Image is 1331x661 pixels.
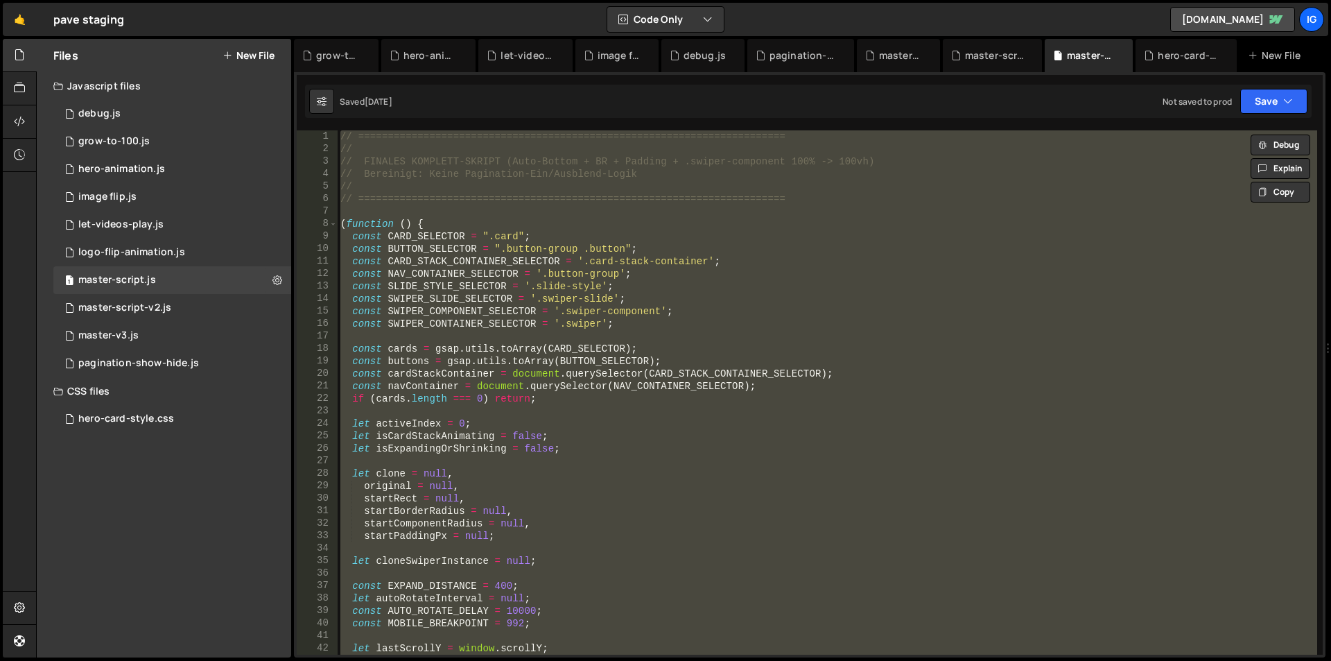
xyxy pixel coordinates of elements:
[879,49,923,62] div: master-v3.js
[965,49,1025,62] div: master-script-v2.js
[53,294,291,322] div: 16760/45980.js
[297,168,338,180] div: 4
[1067,49,1116,62] div: master-script.js
[297,193,338,205] div: 6
[3,3,37,36] a: 🤙
[403,49,459,62] div: hero-animation.js
[297,630,338,642] div: 41
[684,49,726,62] div: debug.js
[297,380,338,393] div: 21
[297,542,338,555] div: 34
[78,413,174,425] div: hero-card-style.css
[297,642,338,655] div: 42
[1170,7,1295,32] a: [DOMAIN_NAME]
[297,405,338,418] div: 23
[78,218,164,231] div: let-videos-play.js
[598,49,642,62] div: image flip.js
[53,100,291,128] div: 16760/46602.js
[53,183,291,211] div: 16760/46741.js
[223,50,275,61] button: New File
[297,492,338,505] div: 30
[297,567,338,580] div: 36
[1251,182,1310,203] button: Copy
[1163,96,1232,108] div: Not saved to prod
[297,467,338,480] div: 28
[297,418,338,430] div: 24
[769,49,837,62] div: pagination-show-hide.js
[65,276,73,287] span: 1
[297,318,338,330] div: 16
[297,393,338,405] div: 22
[297,355,338,368] div: 19
[53,211,291,239] div: 16760/46836.js
[78,357,199,370] div: pagination-show-hide.js
[78,274,156,286] div: master-script.js
[297,293,338,305] div: 14
[297,343,338,355] div: 18
[1248,49,1306,62] div: New File
[297,143,338,155] div: 2
[78,135,150,148] div: grow-to-100.js
[297,605,338,617] div: 39
[78,108,121,120] div: debug.js
[297,505,338,517] div: 31
[297,480,338,492] div: 29
[297,592,338,605] div: 38
[501,49,555,62] div: let-videos-play.js
[297,230,338,243] div: 9
[607,7,724,32] button: Code Only
[53,11,124,28] div: pave staging
[37,72,291,100] div: Javascript files
[365,96,392,108] div: [DATE]
[1240,89,1307,114] button: Save
[297,130,338,143] div: 1
[297,617,338,630] div: 40
[297,255,338,268] div: 11
[78,163,165,175] div: hero-animation.js
[53,350,291,377] div: 16760/46600.js
[297,530,338,542] div: 33
[297,555,338,567] div: 35
[1299,7,1324,32] a: ig
[297,205,338,218] div: 7
[316,49,362,62] div: grow-to-100.js
[53,155,291,183] div: 16760/45785.js
[297,155,338,168] div: 3
[297,305,338,318] div: 15
[297,280,338,293] div: 13
[53,266,291,294] div: 16760/45786.js
[53,405,291,433] div: 16760/45784.css
[78,329,139,342] div: master-v3.js
[297,455,338,467] div: 27
[1251,158,1310,179] button: Explain
[78,302,171,314] div: master-script-v2.js
[53,128,291,155] div: 16760/45783.js
[297,368,338,380] div: 20
[297,580,338,592] div: 37
[297,330,338,343] div: 17
[340,96,392,108] div: Saved
[297,517,338,530] div: 32
[53,48,78,63] h2: Files
[53,239,291,266] div: 16760/46375.js
[297,430,338,443] div: 25
[297,218,338,230] div: 8
[1251,135,1310,155] button: Debug
[78,246,185,259] div: logo-flip-animation.js
[53,322,291,350] div: 16760/46055.js
[297,443,338,455] div: 26
[78,191,137,203] div: image flip.js
[297,268,338,280] div: 12
[1158,49,1220,62] div: hero-card-style.css
[297,180,338,193] div: 5
[37,377,291,405] div: CSS files
[297,243,338,255] div: 10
